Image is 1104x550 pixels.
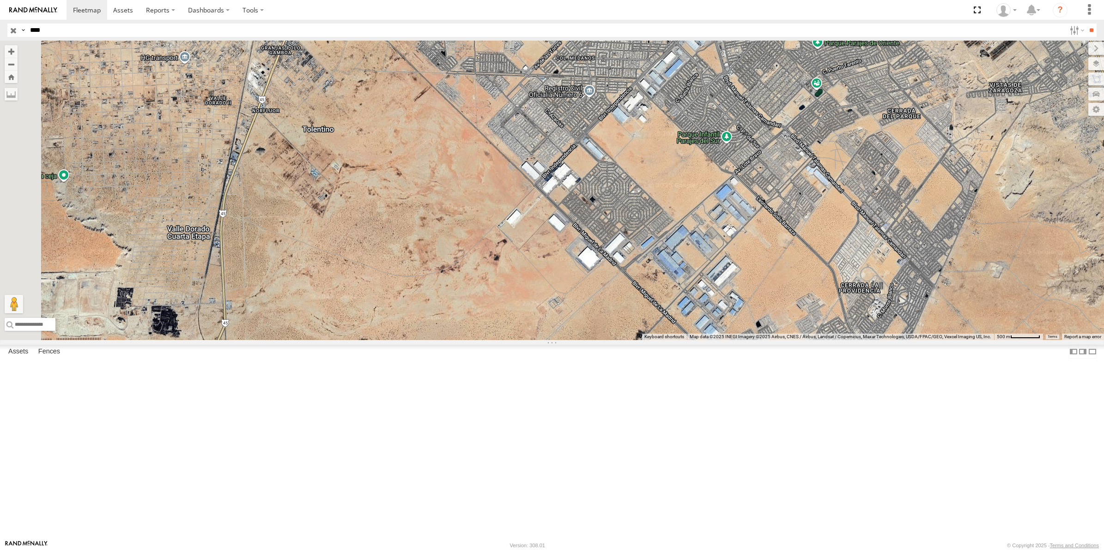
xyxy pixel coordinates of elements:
[997,334,1010,339] span: 500 m
[19,24,27,37] label: Search Query
[994,334,1043,340] button: Map Scale: 500 m per 61 pixels
[9,7,57,13] img: rand-logo.svg
[1088,345,1097,358] label: Hide Summary Table
[1048,335,1057,339] a: Terms (opens in new tab)
[644,334,684,340] button: Keyboard shortcuts
[5,58,18,71] button: Zoom out
[5,88,18,101] label: Measure
[1007,543,1099,548] div: © Copyright 2025 -
[34,345,65,358] label: Fences
[1078,345,1087,358] label: Dock Summary Table to the Right
[1064,334,1101,339] a: Report a map error
[1069,345,1078,358] label: Dock Summary Table to the Left
[1088,103,1104,116] label: Map Settings
[5,45,18,58] button: Zoom in
[690,334,991,339] span: Map data ©2025 INEGI Imagery ©2025 Airbus, CNES / Airbus, Landsat / Copernicus, Maxar Technologie...
[1050,543,1099,548] a: Terms and Conditions
[993,3,1020,17] div: Roberto Garcia
[5,71,18,83] button: Zoom Home
[5,541,48,550] a: Visit our Website
[1053,3,1068,18] i: ?
[1066,24,1086,37] label: Search Filter Options
[5,295,23,313] button: Drag Pegman onto the map to open Street View
[510,543,545,548] div: Version: 308.01
[4,345,33,358] label: Assets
